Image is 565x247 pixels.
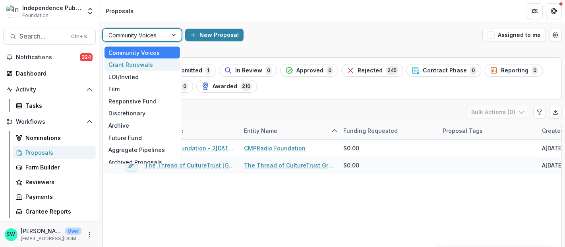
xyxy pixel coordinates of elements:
[182,82,188,91] span: 0
[339,122,438,139] div: Funding Requested
[157,64,216,77] button: Submitted1
[219,64,277,77] button: In Review0
[482,29,546,41] button: Assigned to me
[542,144,563,152] div: A[DATE]
[438,126,488,135] div: Proposal Tags
[339,126,402,135] div: Funding Requested
[438,122,537,139] div: Proposal Tags
[406,64,482,77] button: Contract Phase0
[85,3,96,19] button: Open entity switcher
[25,101,89,110] div: Tasks
[239,126,282,135] div: Entity Name
[532,66,538,75] span: 0
[140,122,239,139] div: Proposal Title
[296,67,323,74] span: Approved
[485,64,543,77] button: Reporting0
[104,83,180,95] div: Film
[3,115,96,128] button: Open Workflows
[280,64,338,77] button: Approved0
[546,3,562,19] button: Get Help
[104,119,180,132] div: Archive
[13,190,96,203] a: Payments
[240,82,252,91] span: 210
[265,66,272,75] span: 0
[16,119,83,125] span: Workflows
[104,58,180,71] div: Grant Renewals
[25,163,89,171] div: Form Builder
[70,32,89,41] div: Ctrl + K
[244,161,334,169] a: The Thread of CultureTrust Greater [GEOGRAPHIC_DATA]
[213,83,237,90] span: Awarded
[104,156,180,168] div: Archived Proposals
[7,232,15,237] div: Sherella WIlliams
[21,235,81,242] p: [EMAIL_ADDRESS][DOMAIN_NAME]
[104,132,180,144] div: Future Fund
[13,175,96,189] a: Reviewers
[239,122,339,139] div: Entity Name
[25,207,89,216] div: Grantee Reports
[13,161,96,174] a: Form Builder
[331,128,338,134] svg: sorted ascending
[3,67,96,80] a: Dashboard
[205,66,211,75] span: 1
[6,5,19,18] img: Independence Public Media Foundation
[21,227,62,235] p: [PERSON_NAME]
[235,67,262,74] span: In Review
[104,95,180,107] div: Responsive Fund
[22,12,48,19] span: Foundation
[549,106,562,119] button: Export table data
[16,69,89,78] div: Dashboard
[244,144,306,152] a: CMPRadio Foundation
[104,71,180,83] div: LOI/Invited
[125,159,137,172] button: edit
[527,3,543,19] button: Partners
[104,107,180,120] div: Discretionary
[85,230,94,239] button: More
[533,106,546,119] button: Edit table settings
[3,83,96,96] button: Open Activity
[104,144,180,156] div: Aggregate Pipelines
[470,66,476,75] span: 0
[16,86,83,93] span: Activity
[358,67,383,74] span: Rejected
[80,53,93,61] span: 324
[343,144,359,152] span: $0.00
[103,5,137,17] nav: breadcrumb
[3,51,96,64] button: Notifications324
[16,54,80,61] span: Notifications
[13,131,96,144] a: Nominations
[13,205,96,218] a: Grantee Reports
[501,67,528,74] span: Reporting
[25,178,89,186] div: Reviewers
[327,66,333,75] span: 0
[13,99,96,112] a: Tasks
[542,161,563,169] div: A[DATE]
[423,67,467,74] span: Contract Phase
[104,47,180,59] div: Community Voices
[3,29,96,45] button: Search...
[22,4,81,12] div: Independence Public Media Foundation
[25,134,89,142] div: Nominations
[19,33,66,40] span: Search...
[145,144,234,152] a: CMPRadio Foundation - 2[DATE] - 2[DATE] Community Voices Application
[174,67,202,74] span: Submitted
[549,29,562,41] button: Open table manager
[341,64,403,77] button: Rejected245
[65,228,81,235] p: User
[13,146,96,159] a: Proposals
[343,161,359,169] span: $0.00
[466,106,530,119] button: Bulk Actions (0)
[3,221,96,234] button: Open Documents
[106,7,134,15] div: Proposals
[386,66,398,75] span: 245
[25,148,89,157] div: Proposals
[145,161,234,169] a: The Thread of CultureTrust [GEOGRAPHIC_DATA] - 2[DATE] - 2[DATE] Community Voices Application
[25,193,89,201] div: Payments
[196,80,257,93] button: Awarded210
[185,29,244,41] button: New Proposal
